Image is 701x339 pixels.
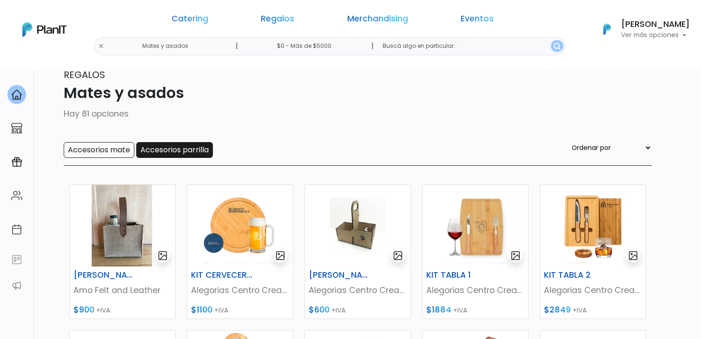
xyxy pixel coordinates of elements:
img: PlanIt Logo [22,22,66,37]
span: $2849 [544,304,571,315]
a: Merchandising [347,15,408,26]
img: home-e721727adea9d79c4d83392d1f703f7f8bce08238fde08b1acbfd93340b81755.svg [11,89,22,100]
h6: [PERSON_NAME] [621,20,690,29]
img: thumb_image__copia___copia___copia___copia___copia___copia___copia___copia___copia___copia_-Photo... [70,185,175,267]
span: +IVA [96,306,110,315]
p: Ver más opciones [621,32,690,39]
h6: KIT TABLA 2 [538,270,611,280]
img: feedback-78b5a0c8f98aac82b08bfc38622c3050aee476f2c9584af64705fc4e61158814.svg [11,254,22,265]
p: Alegorias Centro Creativo [309,284,407,296]
img: gallery-light [393,250,403,261]
img: calendar-87d922413cdce8b2cf7b7f5f62616a5cf9e4887200fb71536465627b3292af00.svg [11,224,22,235]
div: ¿Necesitás ayuda? [48,9,134,27]
img: marketplace-4ceaa7011d94191e9ded77b95e3339b90024bf715f7c57f8cf31f2d8c509eaba.svg [11,123,22,134]
a: Eventos [461,15,494,26]
p: | [371,40,374,52]
span: +IVA [573,306,587,315]
img: gallery-light [628,250,639,261]
h6: KIT CERVECERO [185,270,258,280]
img: thumb_kittablacubiertosycopa.jpg [423,185,528,267]
p: Mates y asados [49,82,652,104]
a: Catering [172,15,208,26]
p: | [236,40,238,52]
span: $900 [73,304,94,315]
p: Alegorias Centro Creativo [544,284,642,296]
input: Accesorios mate [64,142,134,158]
img: campaigns-02234683943229c281be62815700db0a1741e53638e28bf9629b52c665b00959.svg [11,156,22,168]
img: gallery-light [158,250,168,261]
img: PlanIt Logo [597,19,617,39]
h6: [PERSON_NAME] [68,270,141,280]
input: Accesorios parrilla [136,142,213,158]
p: Hay 81 opciones [49,108,652,120]
img: gallery-light [275,250,286,261]
h6: KIT TABLA 1 [421,270,494,280]
span: +IVA [331,306,345,315]
a: gallery-light KIT CERVECERO Alegorias Centro Creativo $1100 +IVA [187,184,293,319]
img: thumb_kittablaredonda_jarracervezayposavasosimilcuero.jpg [187,185,293,267]
img: thumb_kittablaconcubiertos_vasowhisky_posavasos.jpg [540,185,646,267]
a: Regalos [261,15,294,26]
a: gallery-light [PERSON_NAME] Alegorias Centro Creativo $600 +IVA [304,184,411,319]
input: Buscá algo en particular.. [375,37,565,55]
span: $1100 [191,304,212,315]
img: gallery-light [510,250,521,261]
p: Alegorias Centro Creativo [426,284,524,296]
button: PlanIt Logo [PERSON_NAME] Ver más opciones [591,17,690,41]
span: +IVA [453,306,467,315]
span: $600 [309,304,330,315]
img: thumb_Captura_de_pantalla_2023-06-14_162058.jpg [305,185,410,267]
span: $1884 [426,304,451,315]
a: gallery-light KIT TABLA 1 Alegorias Centro Creativo $1884 +IVA [422,184,529,319]
p: Amo Felt and Leather [73,284,172,296]
p: Alegorias Centro Creativo [191,284,289,296]
a: gallery-light KIT TABLA 2 Alegorias Centro Creativo $2849 +IVA [540,184,646,319]
h6: [PERSON_NAME] [303,270,376,280]
a: gallery-light [PERSON_NAME] Amo Felt and Leather $900 +IVA [69,184,176,319]
img: people-662611757002400ad9ed0e3c099ab2801c6687ba6c219adb57efc949bc21e19d.svg [11,190,22,201]
img: close-6986928ebcb1d6c9903e3b54e860dbc4d054630f23adef3a32610726dff6a82b.svg [98,43,104,49]
span: +IVA [214,306,228,315]
img: search_button-432b6d5273f82d61273b3651a40e1bd1b912527efae98b1b7a1b2c0702e16a8d.svg [554,43,561,50]
img: partners-52edf745621dab592f3b2c58e3bca9d71375a7ef29c3b500c9f145b62cc070d4.svg [11,280,22,291]
p: Regalos [49,68,652,82]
